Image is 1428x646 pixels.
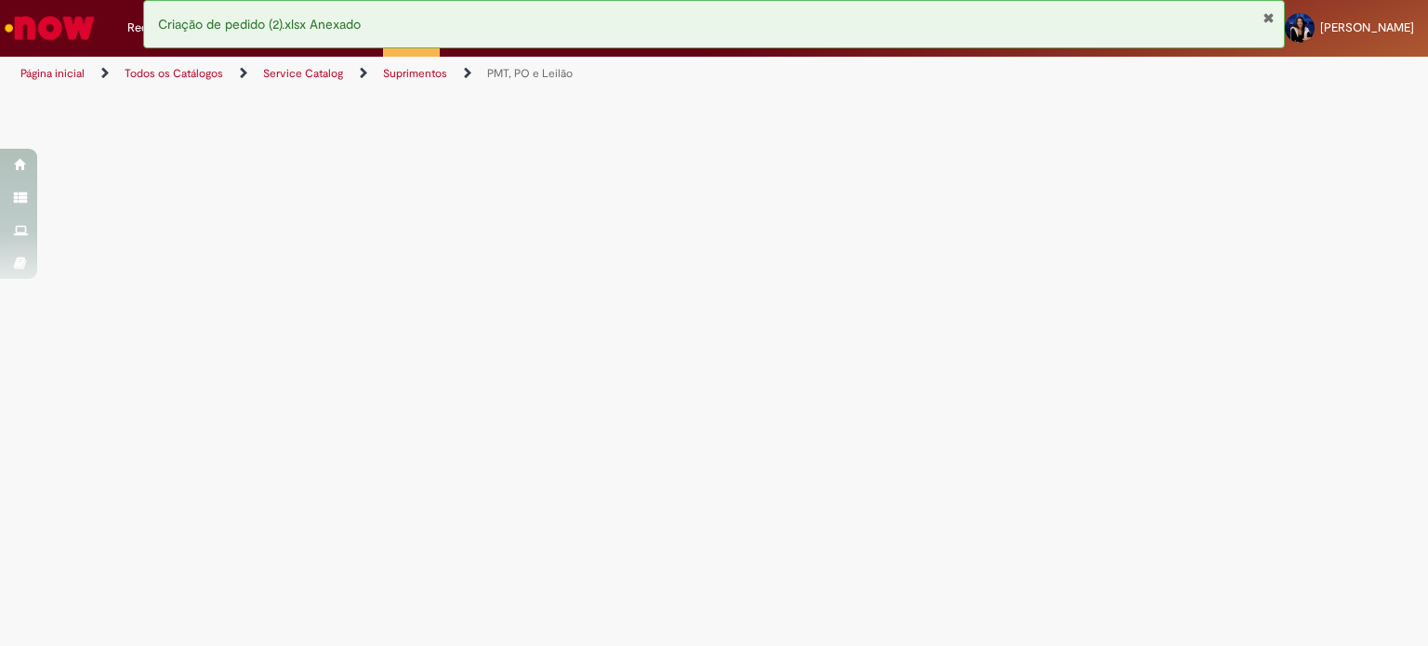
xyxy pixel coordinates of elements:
[14,57,938,91] ul: Trilhas de página
[158,16,361,33] span: Criação de pedido (2).xlsx Anexado
[1263,10,1275,25] button: Fechar Notificação
[487,66,573,81] a: PMT, PO e Leilão
[1320,20,1414,35] span: [PERSON_NAME]
[263,66,343,81] a: Service Catalog
[2,9,98,46] img: ServiceNow
[125,66,223,81] a: Todos os Catálogos
[127,19,192,37] span: Requisições
[20,66,85,81] a: Página inicial
[383,66,447,81] a: Suprimentos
